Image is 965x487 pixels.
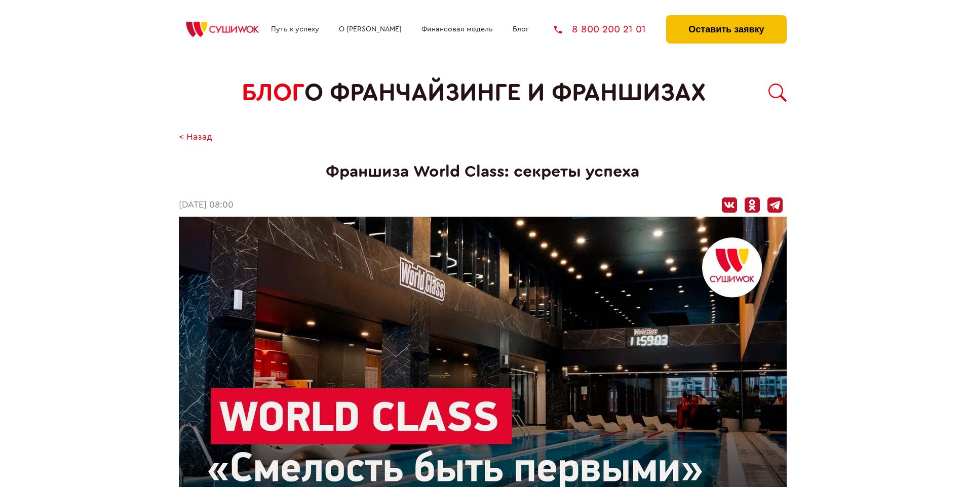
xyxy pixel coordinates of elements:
a: Путь к успеху [271,25,319,33]
a: Блог [513,25,529,33]
a: О [PERSON_NAME] [339,25,402,33]
a: 8 800 200 21 01 [554,24,646,34]
a: Финансовая модель [421,25,493,33]
time: [DATE] 08:00 [179,200,234,211]
a: < Назад [179,132,212,143]
button: Оставить заявку [666,15,786,44]
h1: Франшиза World Class: секреты успеха [179,163,787,181]
span: о франчайзинге и франшизах [304,79,706,107]
span: 8 800 200 21 01 [572,24,646,34]
span: БЛОГ [242,79,304,107]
